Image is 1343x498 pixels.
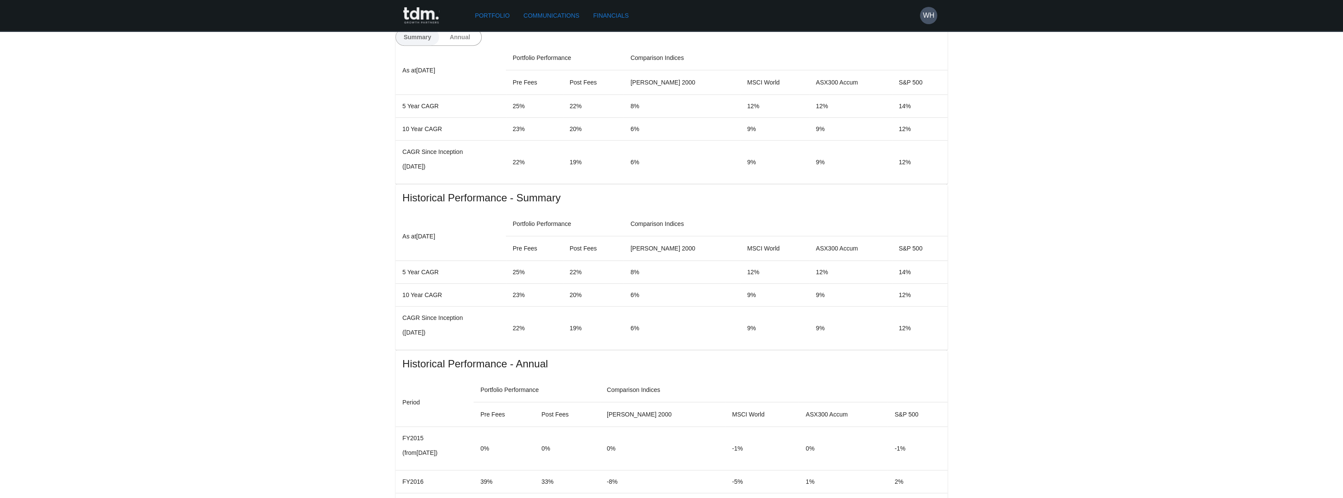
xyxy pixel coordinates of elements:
[888,427,948,470] td: -1%
[395,118,506,141] td: 10 Year CAGR
[506,212,624,236] th: Portfolio Performance
[474,378,600,402] th: Portfolio Performance
[395,470,474,493] td: FY2016
[471,8,513,24] a: Portfolio
[809,236,892,261] th: ASX300 Accum
[799,470,888,493] td: 1%
[740,236,809,261] th: MSCI World
[809,284,892,307] td: 9%
[506,261,563,284] td: 25%
[740,307,809,350] td: 9%
[740,118,809,141] td: 9%
[563,261,624,284] td: 22%
[809,70,892,95] th: ASX300 Accum
[590,8,632,24] a: Financials
[506,236,563,261] th: Pre Fees
[439,29,482,45] button: Annual
[892,236,948,261] th: S&P 500
[624,118,741,141] td: 6%
[563,95,624,118] td: 22%
[395,307,506,350] td: CAGR Since Inception
[402,191,941,205] span: Historical Performance - Summary
[740,141,809,184] td: 9%
[600,427,725,470] td: 0%
[920,7,937,24] button: WH
[402,231,499,241] p: As at [DATE]
[395,261,506,284] td: 5 Year CAGR
[809,307,892,350] td: 9%
[809,95,892,118] td: 12%
[923,10,935,21] h6: WH
[506,284,563,307] td: 23%
[600,402,725,427] th: [PERSON_NAME] 2000
[888,402,948,427] th: S&P 500
[563,70,624,95] th: Post Fees
[402,448,467,457] p: (from [DATE] )
[402,162,499,171] p: ( [DATE] )
[624,141,741,184] td: 6%
[474,427,535,470] td: 0%
[892,284,948,307] td: 12%
[395,28,482,46] div: text alignment
[892,307,948,350] td: 12%
[725,470,799,493] td: -5%
[506,118,563,141] td: 23%
[520,8,583,24] a: Communications
[395,427,474,470] td: FY2015
[474,402,535,427] th: Pre Fees
[395,141,506,184] td: CAGR Since Inception
[799,402,888,427] th: ASX300 Accum
[624,212,948,236] th: Comparison Indices
[740,284,809,307] td: 9%
[402,328,499,337] p: ( [DATE] )
[740,70,809,95] th: MSCI World
[563,307,624,350] td: 19%
[892,261,948,284] td: 14%
[624,95,741,118] td: 8%
[474,470,535,493] td: 39%
[624,46,948,70] th: Comparison Indices
[506,141,563,184] td: 22%
[534,402,599,427] th: Post Fees
[563,141,624,184] td: 19%
[563,118,624,141] td: 20%
[506,307,563,350] td: 22%
[624,307,741,350] td: 6%
[534,470,599,493] td: 33%
[740,95,809,118] td: 12%
[892,70,948,95] th: S&P 500
[799,427,888,470] td: 0%
[624,261,741,284] td: 8%
[600,378,948,402] th: Comparison Indices
[809,261,892,284] td: 12%
[888,470,948,493] td: 2%
[892,118,948,141] td: 12%
[395,95,506,118] td: 5 Year CAGR
[395,378,474,427] th: Period
[402,65,499,75] p: As at [DATE]
[725,402,799,427] th: MSCI World
[892,95,948,118] td: 14%
[506,46,624,70] th: Portfolio Performance
[563,284,624,307] td: 20%
[624,284,741,307] td: 6%
[534,427,599,470] td: 0%
[600,470,725,493] td: -8%
[809,141,892,184] td: 9%
[506,70,563,95] th: Pre Fees
[624,70,741,95] th: [PERSON_NAME] 2000
[740,261,809,284] td: 12%
[624,236,741,261] th: [PERSON_NAME] 2000
[725,427,799,470] td: -1%
[563,236,624,261] th: Post Fees
[892,141,948,184] td: 12%
[506,95,563,118] td: 25%
[402,357,941,371] span: Historical Performance - Annual
[395,284,506,307] td: 10 Year CAGR
[809,118,892,141] td: 9%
